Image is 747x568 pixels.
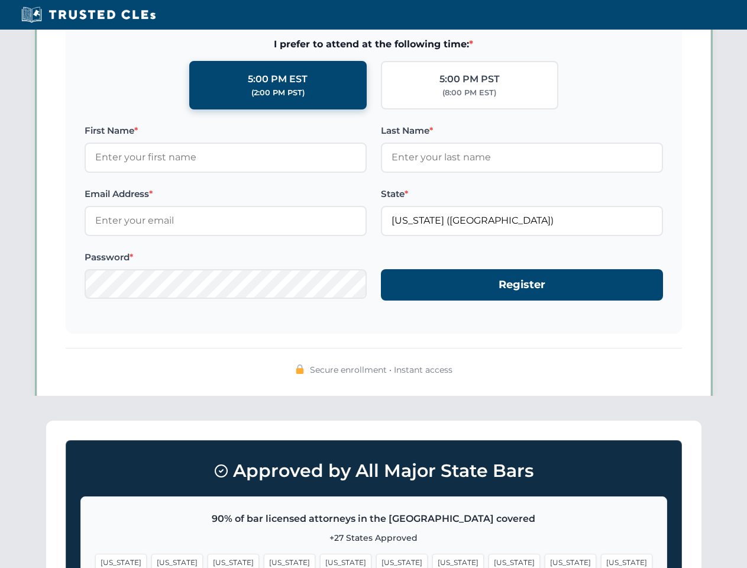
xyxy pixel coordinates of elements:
[248,72,308,87] div: 5:00 PM EST
[85,37,663,52] span: I prefer to attend at the following time:
[85,143,367,172] input: Enter your first name
[18,6,159,24] img: Trusted CLEs
[95,511,652,527] p: 90% of bar licensed attorneys in the [GEOGRAPHIC_DATA] covered
[381,187,663,201] label: State
[381,269,663,301] button: Register
[85,187,367,201] label: Email Address
[85,250,367,264] label: Password
[95,531,652,544] p: +27 States Approved
[439,72,500,87] div: 5:00 PM PST
[442,87,496,99] div: (8:00 PM EST)
[381,206,663,235] input: Florida (FL)
[310,363,452,376] span: Secure enrollment • Instant access
[381,124,663,138] label: Last Name
[381,143,663,172] input: Enter your last name
[85,124,367,138] label: First Name
[80,455,667,487] h3: Approved by All Major State Bars
[85,206,367,235] input: Enter your email
[251,87,305,99] div: (2:00 PM PST)
[295,364,305,374] img: 🔒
